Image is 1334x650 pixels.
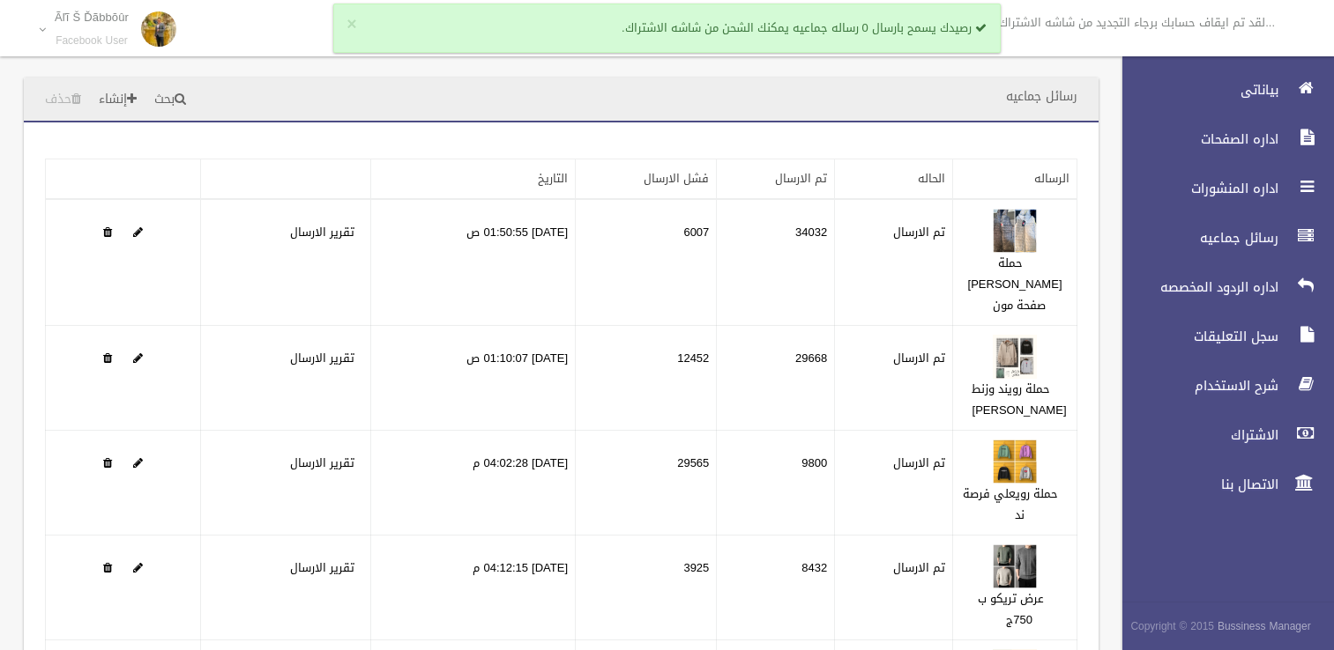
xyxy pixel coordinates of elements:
td: [DATE] 04:02:28 م [371,431,576,536]
a: اداره الصفحات [1107,120,1334,159]
span: بياناتى [1107,81,1284,99]
a: تم الارسال [775,167,827,189]
a: حملة رويعلي فرصة ند [963,483,1058,526]
a: سجل التعليقات [1107,317,1334,356]
a: إنشاء [92,84,144,116]
a: Edit [993,452,1037,474]
small: Facebook User [55,34,129,48]
span: شرح الاستخدام [1107,377,1284,395]
td: 8432 [717,536,835,640]
a: تقرير الارسال [290,347,354,369]
img: 638735335825780499.png [993,335,1037,379]
td: 29565 [576,431,717,536]
td: 29668 [717,326,835,431]
label: تم الارسال [893,348,945,369]
a: Edit [133,557,143,579]
a: الاتصال بنا [1107,465,1334,504]
a: اداره المنشورات [1107,169,1334,208]
a: شرح الاستخدام [1107,366,1334,405]
label: تم الارسال [893,453,945,474]
a: Edit [133,347,143,369]
a: حملة رويند وزنط [PERSON_NAME] [972,378,1067,421]
label: تم الارسال [893,558,945,579]
span: الاشتراك [1107,426,1284,444]
header: رسائل جماعيه [985,79,1099,114]
a: اداره الردود المخصصه [1107,268,1334,307]
td: [DATE] 01:50:55 ص [371,199,576,326]
a: رسائل جماعيه [1107,218,1334,257]
a: Edit [993,557,1037,579]
td: 3925 [576,536,717,640]
a: الاشتراك [1107,416,1334,454]
a: تقرير الارسال [290,221,354,243]
img: 638735870964527745.jpg [993,439,1037,484]
a: بحث [147,84,193,116]
th: الحاله [835,159,953,200]
img: 638735876846011972.jpeg [993,544,1037,588]
strong: Bussiness Manager [1218,617,1311,636]
span: رسائل جماعيه [1107,229,1284,247]
span: اداره المنشورات [1107,180,1284,197]
td: 34032 [717,199,835,326]
div: رصيدك يسمح بارسال 0 رساله جماعيه يمكنك الشحن من شاشه الاشتراك. [333,4,1001,53]
a: حملة [PERSON_NAME] صفحة مون [968,252,1062,316]
img: 638731039037826370.jpg [993,209,1037,253]
a: تقرير الارسال [290,452,354,474]
a: بياناتى [1107,70,1334,109]
span: اداره الصفحات [1107,130,1284,148]
th: الرساله [953,159,1077,200]
a: Edit [133,221,143,243]
a: فشل الارسال [644,167,709,189]
td: [DATE] 04:12:15 م [371,536,576,640]
p: Ãľĩ Š Ďãbbŏûr [55,11,129,24]
button: × [347,16,356,33]
td: [DATE] 01:10:07 ص [371,326,576,431]
a: Edit [133,452,143,474]
span: اداره الردود المخصصه [1107,278,1284,296]
span: سجل التعليقات [1107,328,1284,345]
span: الاتصال بنا [1107,476,1284,493]
a: التاريخ [538,167,568,189]
a: Edit [993,347,1037,369]
a: عرض تريكو ب 750ج [978,587,1044,631]
a: تقرير الارسال [290,557,354,579]
td: 6007 [576,199,717,326]
a: Edit [993,221,1037,243]
label: تم الارسال [893,222,945,243]
td: 9800 [717,431,835,536]
td: 12452 [576,326,717,431]
span: Copyright © 2015 [1130,617,1214,636]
